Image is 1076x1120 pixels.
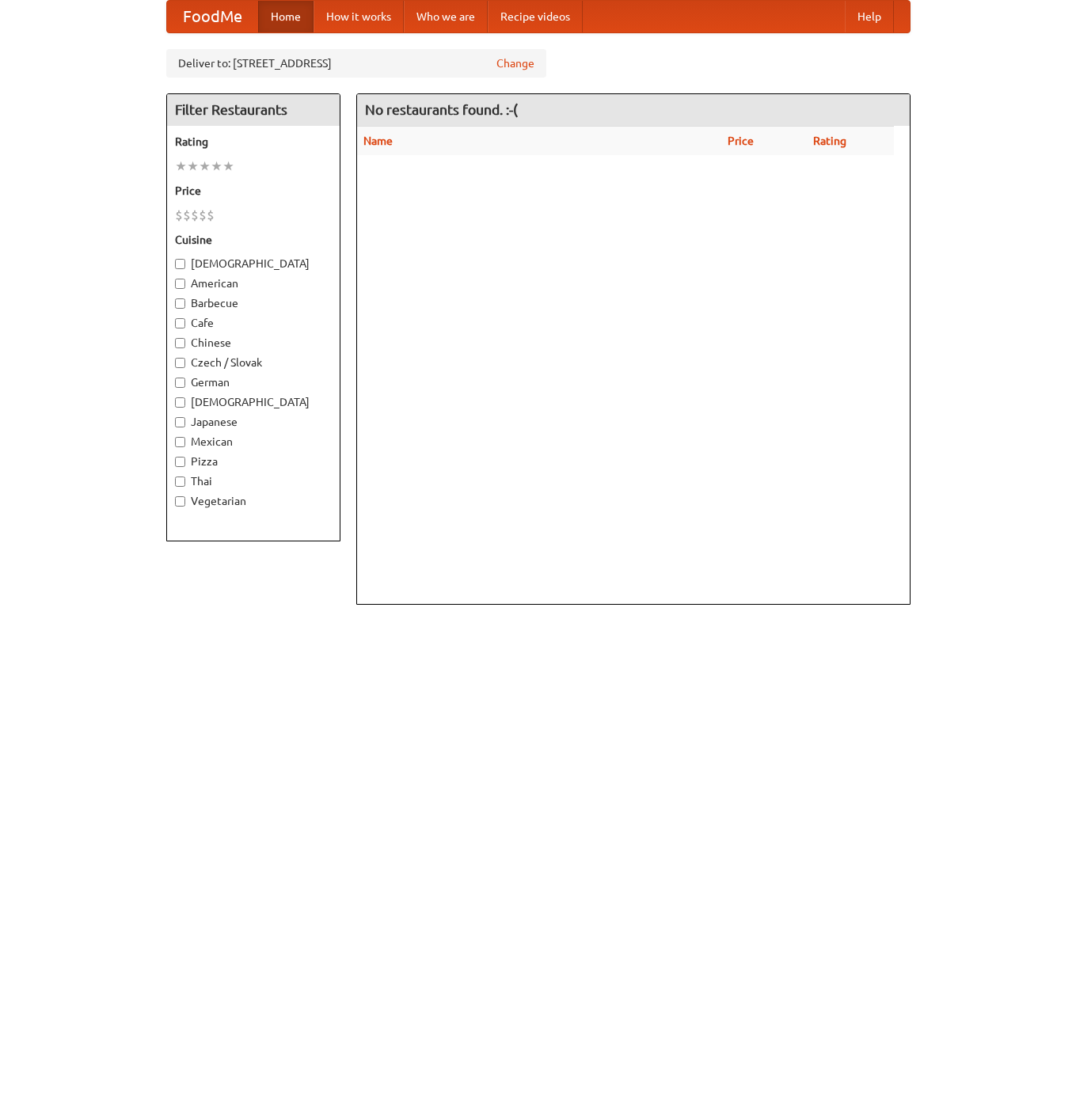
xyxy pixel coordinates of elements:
[404,1,488,32] a: Who we are
[175,417,185,427] input: Japanese
[175,134,332,150] h5: Rating
[314,1,404,32] a: How it works
[175,275,332,291] label: American
[175,355,332,370] label: Czech / Slovak
[175,158,187,175] li: ★
[175,434,332,450] label: Mexican
[175,476,185,487] input: Thai
[175,335,332,351] label: Chinese
[496,55,534,71] a: Change
[166,49,546,78] div: Deliver to: [STREET_ADDRESS]
[175,397,185,408] input: [DEMOGRAPHIC_DATA]
[175,298,185,309] input: Barbecue
[175,437,185,447] input: Mexican
[175,207,183,224] li: $
[813,135,846,147] a: Rating
[845,1,894,32] a: Help
[175,496,185,507] input: Vegetarian
[187,158,199,175] li: ★
[191,207,199,224] li: $
[175,256,332,271] label: [DEMOGRAPHIC_DATA]
[207,207,215,224] li: $
[175,259,185,269] input: [DEMOGRAPHIC_DATA]
[175,279,185,289] input: American
[167,94,340,126] h4: Filter Restaurants
[175,454,332,469] label: Pizza
[175,378,185,388] input: German
[211,158,222,175] li: ★
[175,295,332,311] label: Barbecue
[183,207,191,224] li: $
[175,473,332,489] label: Thai
[363,135,393,147] a: Name
[175,183,332,199] h5: Price
[175,232,332,248] h5: Cuisine
[365,102,518,117] ng-pluralize: No restaurants found. :-(
[258,1,314,32] a: Home
[175,315,332,331] label: Cafe
[175,394,332,410] label: [DEMOGRAPHIC_DATA]
[199,158,211,175] li: ★
[222,158,234,175] li: ★
[175,457,185,467] input: Pizza
[175,338,185,348] input: Chinese
[175,358,185,368] input: Czech / Slovak
[728,135,754,147] a: Price
[175,374,332,390] label: German
[199,207,207,224] li: $
[175,318,185,328] input: Cafe
[175,414,332,430] label: Japanese
[167,1,258,32] a: FoodMe
[175,493,332,509] label: Vegetarian
[488,1,583,32] a: Recipe videos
